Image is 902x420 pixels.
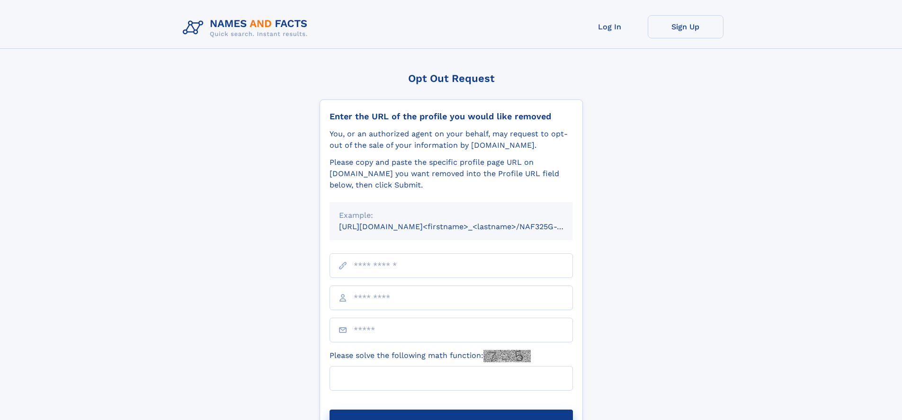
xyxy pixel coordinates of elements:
[339,210,563,221] div: Example:
[330,128,573,151] div: You, or an authorized agent on your behalf, may request to opt-out of the sale of your informatio...
[330,111,573,122] div: Enter the URL of the profile you would like removed
[339,222,591,231] small: [URL][DOMAIN_NAME]<firstname>_<lastname>/NAF325G-xxxxxxxx
[648,15,723,38] a: Sign Up
[330,350,531,362] label: Please solve the following math function:
[179,15,315,41] img: Logo Names and Facts
[330,157,573,191] div: Please copy and paste the specific profile page URL on [DOMAIN_NAME] you want removed into the Pr...
[572,15,648,38] a: Log In
[320,72,583,84] div: Opt Out Request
